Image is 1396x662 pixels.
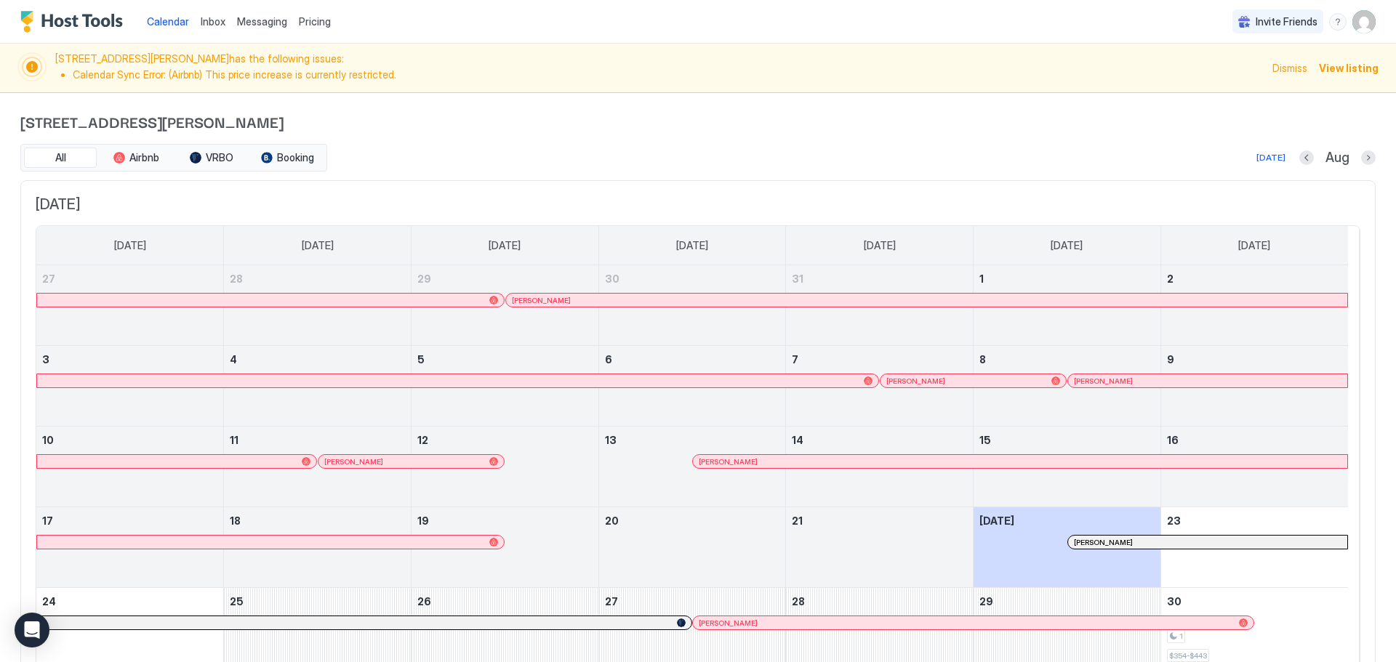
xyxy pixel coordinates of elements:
[230,273,243,285] span: 28
[605,595,618,607] span: 27
[1160,346,1348,427] td: August 9, 2025
[1329,13,1347,31] div: menu
[36,588,223,615] a: August 24, 2025
[979,273,984,285] span: 1
[224,346,412,427] td: August 4, 2025
[411,427,598,507] td: August 12, 2025
[411,507,598,588] td: August 19, 2025
[1074,376,1133,386] span: [PERSON_NAME]
[36,427,224,507] td: August 10, 2025
[699,457,1341,467] div: [PERSON_NAME]
[699,618,1248,628] div: [PERSON_NAME]
[974,346,1161,427] td: August 8, 2025
[417,353,425,366] span: 5
[277,151,314,164] span: Booking
[979,595,993,607] span: 29
[1160,265,1348,346] td: August 2, 2025
[1167,434,1179,446] span: 16
[474,226,535,265] a: Tuesday
[662,226,723,265] a: Wednesday
[699,457,758,467] span: [PERSON_NAME]
[598,265,786,346] td: July 30, 2025
[20,11,129,33] div: Host Tools Logo
[42,514,53,527] span: 17
[42,595,56,607] span: 24
[1256,15,1317,28] span: Invite Friends
[224,588,411,615] a: August 25, 2025
[1051,239,1083,252] span: [DATE]
[417,595,431,607] span: 26
[792,514,803,527] span: 21
[974,346,1160,373] a: August 8, 2025
[786,346,973,373] a: August 7, 2025
[224,346,411,373] a: August 4, 2025
[599,265,786,292] a: July 30, 2025
[1224,226,1285,265] a: Saturday
[55,151,66,164] span: All
[412,265,598,292] a: July 29, 2025
[974,427,1160,453] a: August 15, 2025
[786,346,974,427] td: August 7, 2025
[42,434,54,446] span: 10
[20,144,327,171] div: tab-group
[786,588,973,615] a: August 28, 2025
[224,507,411,534] a: August 18, 2025
[1361,150,1376,165] button: Next month
[201,15,225,28] span: Inbox
[324,457,383,467] span: [PERSON_NAME]
[412,427,598,453] a: August 12, 2025
[15,613,49,647] div: Open Intercom Messenger
[412,588,598,615] a: August 26, 2025
[605,273,619,285] span: 30
[417,273,431,285] span: 29
[792,595,805,607] span: 28
[1325,150,1349,166] span: Aug
[512,296,1341,305] div: [PERSON_NAME]
[36,346,223,373] a: August 3, 2025
[979,434,991,446] span: 15
[175,148,248,168] button: VRBO
[974,427,1161,507] td: August 15, 2025
[598,427,786,507] td: August 13, 2025
[974,265,1160,292] a: August 1, 2025
[599,507,786,534] a: August 20, 2025
[324,457,498,467] div: [PERSON_NAME]
[1169,651,1207,661] span: $354-$443
[599,346,786,373] a: August 6, 2025
[792,434,803,446] span: 14
[512,296,571,305] span: [PERSON_NAME]
[786,427,974,507] td: August 14, 2025
[36,507,224,588] td: August 17, 2025
[886,376,1060,386] div: [PERSON_NAME]
[147,14,189,29] a: Calendar
[1256,151,1285,164] div: [DATE]
[849,226,910,265] a: Thursday
[201,14,225,29] a: Inbox
[886,376,945,386] span: [PERSON_NAME]
[1167,514,1181,527] span: 23
[1074,538,1341,547] div: [PERSON_NAME]
[299,15,331,28] span: Pricing
[1167,595,1182,607] span: 30
[605,514,619,527] span: 20
[36,346,224,427] td: August 3, 2025
[786,427,973,453] a: August 14, 2025
[230,514,241,527] span: 18
[55,52,1264,84] span: [STREET_ADDRESS][PERSON_NAME] has the following issues:
[237,15,287,28] span: Messaging
[36,507,223,534] a: August 17, 2025
[224,427,411,453] a: August 11, 2025
[979,353,986,366] span: 8
[224,427,412,507] td: August 11, 2025
[114,239,146,252] span: [DATE]
[1167,273,1174,285] span: 2
[1161,588,1348,615] a: August 30, 2025
[1272,60,1307,76] div: Dismiss
[792,353,798,366] span: 7
[864,239,896,252] span: [DATE]
[230,434,238,446] span: 11
[287,226,348,265] a: Monday
[1161,427,1348,453] a: August 16, 2025
[792,273,803,285] span: 31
